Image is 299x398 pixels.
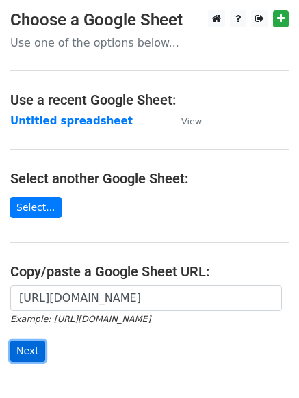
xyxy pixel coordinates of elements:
p: Use one of the options below... [10,36,289,50]
h4: Select another Google Sheet: [10,170,289,187]
small: Example: [URL][DOMAIN_NAME] [10,314,151,324]
h3: Choose a Google Sheet [10,10,289,30]
a: Select... [10,197,62,218]
a: Untitled spreadsheet [10,115,133,127]
h4: Copy/paste a Google Sheet URL: [10,263,289,280]
a: View [168,115,202,127]
input: Next [10,341,45,362]
small: View [181,116,202,127]
input: Paste your Google Sheet URL here [10,285,282,311]
iframe: Chat Widget [231,332,299,398]
h4: Use a recent Google Sheet: [10,92,289,108]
